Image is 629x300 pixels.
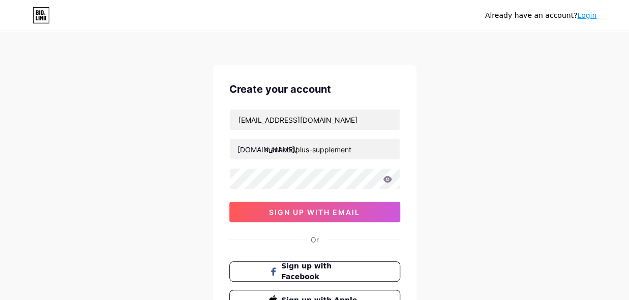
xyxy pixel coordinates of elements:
span: Sign up with Facebook [281,261,360,282]
span: sign up with email [269,208,360,216]
button: Sign up with Facebook [229,261,400,282]
div: Already have an account? [485,10,596,21]
input: Email [230,110,400,130]
a: Login [577,11,596,19]
input: username [230,139,400,159]
button: sign up with email [229,202,400,222]
div: Or [311,234,319,245]
div: [DOMAIN_NAME]/ [237,144,297,155]
div: Create your account [229,81,400,97]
